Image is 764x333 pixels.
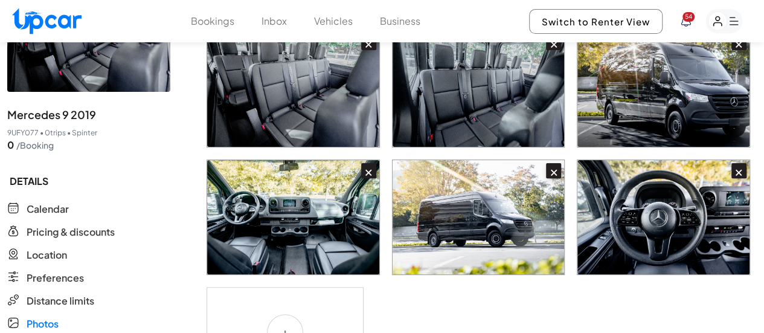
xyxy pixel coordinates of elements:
div: × [731,163,746,178]
span: Spinter [72,128,97,138]
div: × [207,31,380,147]
img: Vehicle image [393,32,565,147]
button: Vehicles [314,14,353,28]
img: Vehicle image [577,160,750,275]
span: 9UFY077 [7,128,39,138]
img: Vehicle image [207,32,379,147]
img: Vehicle image [393,160,565,275]
img: Vehicle image [577,32,750,147]
div: × [577,160,750,276]
div: × [731,35,746,50]
span: DETAILS [7,174,170,189]
div: × [577,31,750,147]
button: Bookings [191,14,234,28]
span: • [40,128,43,138]
div: × [392,31,565,147]
span: /Booking [16,139,54,151]
span: Mercedes 9 2019 [7,106,96,123]
button: Business [380,14,420,28]
img: Vehicle image [207,160,379,275]
span: Photos [27,317,59,331]
span: Distance limits [27,294,94,308]
span: Preferences [27,271,84,285]
div: × [361,163,376,178]
div: × [207,160,380,276]
img: Upcar Logo [12,8,82,34]
button: Switch to Renter View [529,9,663,34]
button: Inbox [262,14,287,28]
span: • [67,128,71,138]
span: 0 [7,138,14,152]
div: × [546,163,561,178]
span: Pricing & discounts [27,225,115,239]
span: Location [27,248,67,262]
div: × [546,35,561,50]
span: Calendar [27,202,69,216]
span: You have new notifications [682,12,695,22]
div: × [361,35,376,50]
div: × [392,160,565,276]
span: 0 trips [45,128,66,138]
